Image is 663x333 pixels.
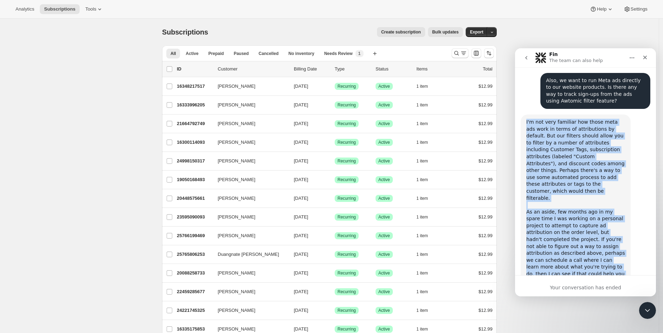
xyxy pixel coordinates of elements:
[162,28,208,36] span: Subscriptions
[213,118,284,129] button: [PERSON_NAME]
[416,66,452,73] div: Items
[177,268,492,278] div: 20088258733[PERSON_NAME][DATE]SuccessRecurringSuccessActive1 item$12.99
[177,270,212,277] p: 20088258733
[11,4,38,14] button: Analytics
[337,233,356,239] span: Recurring
[177,193,492,203] div: 20448575661[PERSON_NAME][DATE]SuccessRecurringSuccessActive1 item$12.99
[378,289,390,295] span: Active
[416,137,436,147] button: 1 item
[337,121,356,127] span: Recurring
[478,140,492,145] span: $12.99
[416,81,436,91] button: 1 item
[416,177,428,183] span: 1 item
[369,49,380,58] button: Create new view
[213,286,284,297] button: [PERSON_NAME]
[378,214,390,220] span: Active
[218,66,288,73] p: Customer
[177,83,212,90] p: 16348217517
[177,66,212,73] p: ID
[478,233,492,238] span: $12.99
[218,232,255,239] span: [PERSON_NAME]
[378,270,390,276] span: Active
[171,51,176,56] span: All
[208,51,224,56] span: Prepaid
[378,233,390,239] span: Active
[218,120,255,127] span: [PERSON_NAME]
[378,121,390,127] span: Active
[294,252,308,257] span: [DATE]
[294,196,308,201] span: [DATE]
[6,66,116,240] div: I'm not very familiar how those meta ads work in terms of attributions by default. But our filter...
[377,27,425,37] button: Create subscription
[483,66,492,73] p: Total
[213,249,284,260] button: Duangnate [PERSON_NAME]
[218,83,255,90] span: [PERSON_NAME]
[213,81,284,92] button: [PERSON_NAME]
[40,4,80,14] button: Subscriptions
[416,100,436,110] button: 1 item
[378,252,390,257] span: Active
[428,27,463,37] button: Bulk updates
[16,6,34,12] span: Analytics
[470,29,483,35] span: Export
[416,326,428,332] span: 1 item
[378,196,390,201] span: Active
[416,158,428,164] span: 1 item
[416,214,428,220] span: 1 item
[515,48,656,296] iframe: Intercom live chat
[294,177,308,182] span: [DATE]
[177,195,212,202] p: 20448575661
[186,51,198,56] span: Active
[218,288,255,295] span: [PERSON_NAME]
[378,102,390,108] span: Active
[416,249,436,259] button: 1 item
[294,308,308,313] span: [DATE]
[619,4,652,14] button: Settings
[378,177,390,183] span: Active
[585,4,618,14] button: Help
[416,270,428,276] span: 1 item
[213,155,284,167] button: [PERSON_NAME]
[218,195,255,202] span: [PERSON_NAME]
[337,102,356,108] span: Recurring
[337,326,356,332] span: Recurring
[337,140,356,145] span: Recurring
[324,51,353,56] span: Needs Review
[6,66,135,256] div: Adrian says…
[478,214,492,220] span: $12.99
[631,6,647,12] span: Settings
[337,158,356,164] span: Recurring
[432,29,459,35] span: Bulk updates
[294,233,308,238] span: [DATE]
[452,48,469,58] button: Search and filter results
[213,99,284,111] button: [PERSON_NAME]
[416,196,428,201] span: 1 item
[416,308,428,313] span: 1 item
[213,211,284,223] button: [PERSON_NAME]
[177,137,492,147] div: 16300114093[PERSON_NAME][DATE]SuccessRecurringSuccessActive1 item$12.99
[294,270,308,276] span: [DATE]
[416,252,428,257] span: 1 item
[478,308,492,313] span: $12.99
[177,139,212,146] p: 16300114093
[416,289,428,295] span: 1 item
[337,84,356,89] span: Recurring
[218,158,255,165] span: [PERSON_NAME]
[177,158,212,165] p: 24998150317
[213,305,284,316] button: [PERSON_NAME]
[416,193,436,203] button: 1 item
[416,212,436,222] button: 1 item
[177,100,492,110] div: 16333996205[PERSON_NAME][DATE]SuccessRecurringSuccessActive1 item$12.99
[177,101,212,109] p: 16333996205
[381,29,421,35] span: Create subscription
[478,252,492,257] span: $12.99
[337,177,356,183] span: Recurring
[177,119,492,129] div: 21664792749[PERSON_NAME][DATE]SuccessRecurringSuccessActive1 item$12.99
[378,84,390,89] span: Active
[213,230,284,241] button: [PERSON_NAME]
[234,51,249,56] span: Paused
[177,288,212,295] p: 22459285677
